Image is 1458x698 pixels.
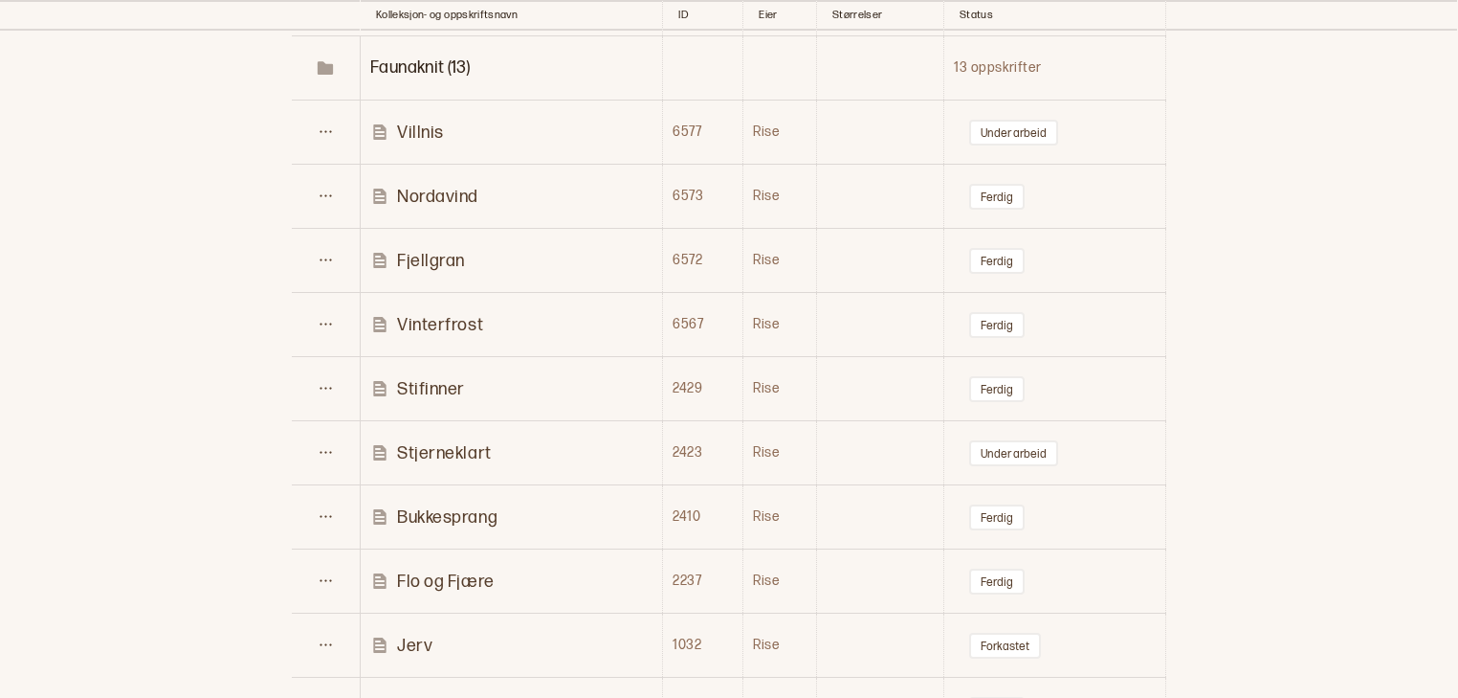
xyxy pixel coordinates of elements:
[397,314,483,336] p: Vinterfrost
[370,186,661,208] a: Nordavind
[663,165,743,229] td: 6573
[370,250,661,272] a: Fjellgran
[743,421,817,485] td: Rise
[370,314,661,336] a: Vinterfrost
[397,122,444,144] p: Villnis
[944,36,1166,101] td: 13 oppskrifter
[370,57,470,78] span: Toggle Row Expanded
[370,635,661,657] a: Jerv
[663,550,743,614] td: 2237
[663,229,743,293] td: 6572
[397,186,478,208] p: Nordavind
[663,485,743,550] td: 2410
[397,378,465,400] p: Stifinner
[370,378,661,400] a: Stifinner
[397,507,497,529] p: Bukkesprang
[969,440,1058,466] button: Under arbeid
[743,614,817,678] td: Rise
[743,101,817,165] td: Rise
[743,165,817,229] td: Rise
[969,633,1041,659] button: Forkastet
[969,376,1025,402] button: Ferdig
[663,101,743,165] td: 6577
[969,248,1025,274] button: Ferdig
[397,571,494,593] p: Flo og Fjære
[743,229,817,293] td: Rise
[370,442,661,464] a: Stjerneklart
[743,357,817,421] td: Rise
[969,184,1025,210] button: Ferdig
[370,122,661,144] a: Villnis
[397,635,432,657] p: Jerv
[370,571,661,593] a: Flo og Fjære
[969,312,1025,338] button: Ferdig
[663,293,743,357] td: 6567
[397,442,491,464] p: Stjerneklart
[663,421,743,485] td: 2423
[663,614,743,678] td: 1032
[397,250,465,272] p: Fjellgran
[743,293,817,357] td: Rise
[969,569,1025,595] button: Ferdig
[969,505,1025,530] button: Ferdig
[663,357,743,421] td: 2429
[370,507,661,529] a: Bukkesprang
[743,550,817,614] td: Rise
[293,58,359,78] span: Toggle Row Expanded
[969,120,1058,146] button: Under arbeid
[743,485,817,550] td: Rise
